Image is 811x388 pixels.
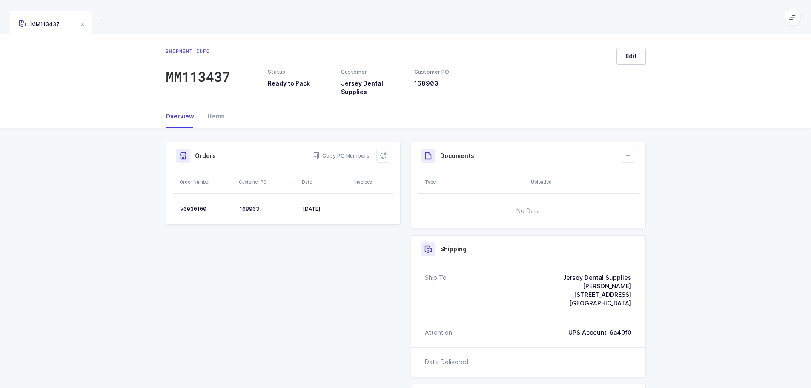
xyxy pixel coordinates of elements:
div: Order Number [180,178,234,185]
div: Customer [341,68,404,76]
h3: Ready to Pack [268,79,331,88]
span: MM113437 [19,21,60,27]
span: [GEOGRAPHIC_DATA] [569,299,631,307]
h3: Documents [440,152,474,160]
div: Overview [166,105,201,128]
div: Uploaded [531,178,636,185]
div: Items [201,105,224,128]
div: Type [425,178,526,185]
span: No Data [473,198,583,224]
div: [PERSON_NAME] [563,282,631,290]
h3: Shipping [440,245,467,253]
div: [STREET_ADDRESS] [563,290,631,299]
div: Ship To [425,273,447,308]
div: Customer PO [239,178,297,185]
div: Invoiced [354,178,391,185]
span: Edit [625,52,637,60]
div: Customer PO [414,68,477,76]
h3: Jersey Dental Supplies [341,79,404,96]
div: Jersey Dental Supplies [563,273,631,282]
h3: 168903 [414,79,477,88]
div: 168903 [240,206,296,213]
div: Status [268,68,331,76]
div: UPS Account-6a40f0 [568,328,631,337]
div: V0030100 [180,206,233,213]
div: [DATE] [303,206,348,213]
button: Edit [616,48,646,65]
div: Attention [425,328,452,337]
div: Shipment info [166,48,230,55]
div: Date Delivered [425,358,472,366]
div: Date [302,178,349,185]
h3: Orders [195,152,216,160]
button: Copy PO Numbers [312,152,370,160]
